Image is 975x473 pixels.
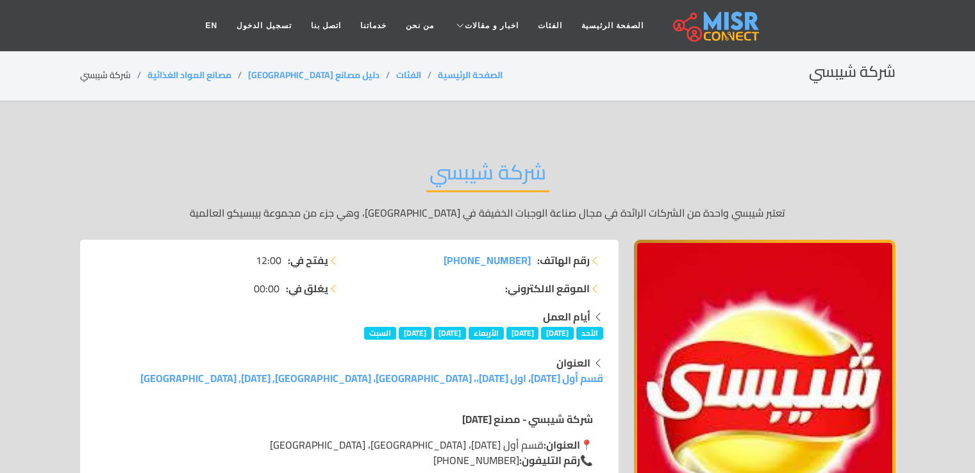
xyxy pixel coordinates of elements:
[286,281,328,296] strong: يغلق في:
[364,327,396,340] span: السبت
[469,327,504,340] span: الأربعاء
[809,63,896,81] h2: شركة شيبسي
[227,13,301,38] a: تسجيل الدخول
[541,327,574,340] span: [DATE]
[519,451,580,470] strong: رقم التليفون:
[426,160,549,192] h2: شركة شيبسي
[528,13,572,38] a: الفئات
[505,281,590,296] strong: الموقع الالكتروني:
[572,13,653,38] a: الصفحة الرئيسية
[673,10,759,42] img: main.misr_connect
[444,253,531,268] a: [PHONE_NUMBER]
[396,67,421,83] a: الفئات
[444,251,531,270] span: [PHONE_NUMBER]
[106,437,593,468] p: 📍 قسم أول [DATE]، [GEOGRAPHIC_DATA]، [GEOGRAPHIC_DATA] 📞 [PHONE_NUMBER]
[444,13,528,38] a: اخبار و مقالات
[506,327,539,340] span: [DATE]
[543,307,590,326] strong: أيام العمل
[556,353,590,372] strong: العنوان
[537,253,590,268] strong: رقم الهاتف:
[576,327,603,340] span: الأحد
[248,67,379,83] a: دليل مصانع [GEOGRAPHIC_DATA]
[434,327,467,340] span: [DATE]
[351,13,396,38] a: خدماتنا
[465,20,519,31] span: اخبار و مقالات
[544,435,580,454] strong: العنوان:
[396,13,444,38] a: من نحن
[147,67,231,83] a: مصانع المواد الغذائية
[140,369,603,388] a: قسم أول [DATE]، اول [DATE]،، [GEOGRAPHIC_DATA]، [GEOGRAPHIC_DATA], [DATE], [GEOGRAPHIC_DATA]
[80,205,896,220] p: تعتبر شيبسي واحدة من الشركات الرائدة في مجال صناعة الوجبات الخفيفة في [GEOGRAPHIC_DATA]، وهي جزء ...
[196,13,228,38] a: EN
[256,253,281,268] span: 12:00
[438,67,503,83] a: الصفحة الرئيسية
[288,253,328,268] strong: يفتح في:
[462,410,593,429] strong: شركة شيبسي - مصنع [DATE]
[301,13,351,38] a: اتصل بنا
[254,281,279,296] span: 00:00
[80,69,147,82] li: شركة شيبسي
[399,327,431,340] span: [DATE]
